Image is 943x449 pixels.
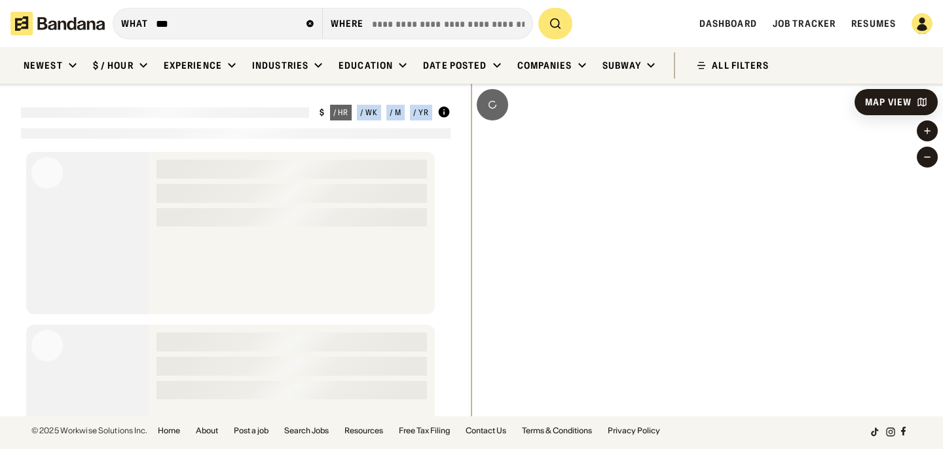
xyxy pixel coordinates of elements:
[699,18,757,29] a: Dashboard
[31,427,147,435] div: © 2025 Workwise Solutions Inc.
[423,60,487,71] div: Date Posted
[121,18,148,29] div: what
[234,427,268,435] a: Post a job
[712,61,768,70] div: ALL FILTERS
[196,427,218,435] a: About
[360,109,378,117] div: / wk
[865,98,912,107] div: Map View
[158,427,180,435] a: Home
[413,109,429,117] div: / yr
[390,109,401,117] div: / m
[466,427,506,435] a: Contact Us
[399,427,450,435] a: Free Tax Filing
[21,147,451,416] div: grid
[608,427,660,435] a: Privacy Policy
[331,18,364,29] div: Where
[522,427,592,435] a: Terms & Conditions
[851,18,896,29] a: Resumes
[773,18,836,29] a: Job Tracker
[252,60,308,71] div: Industries
[10,12,105,35] img: Bandana logotype
[320,107,325,118] div: $
[344,427,383,435] a: Resources
[93,60,134,71] div: $ / hour
[333,109,349,117] div: / hr
[164,60,222,71] div: Experience
[517,60,572,71] div: Companies
[24,60,63,71] div: Newest
[284,427,329,435] a: Search Jobs
[339,60,393,71] div: Education
[602,60,642,71] div: Subway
